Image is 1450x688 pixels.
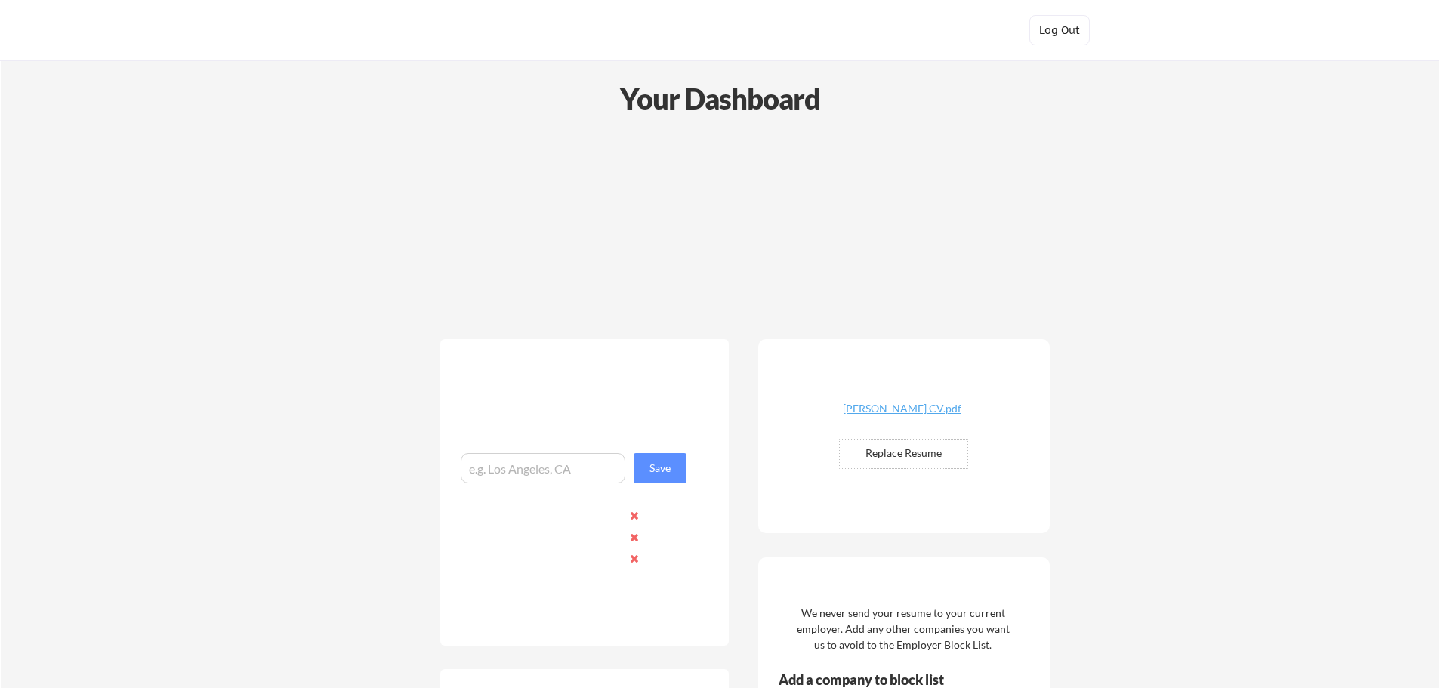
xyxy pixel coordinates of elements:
[634,453,686,483] button: Save
[1029,15,1090,45] button: Log Out
[461,453,625,483] input: e.g. Los Angeles, CA
[795,605,1010,653] div: We never send your resume to your current employer. Add any other companies you want us to avoid ...
[779,673,967,686] div: Add a company to block list
[812,403,992,414] div: [PERSON_NAME] CV.pdf
[812,403,992,427] a: [PERSON_NAME] CV.pdf
[2,77,1439,120] div: Your Dashboard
